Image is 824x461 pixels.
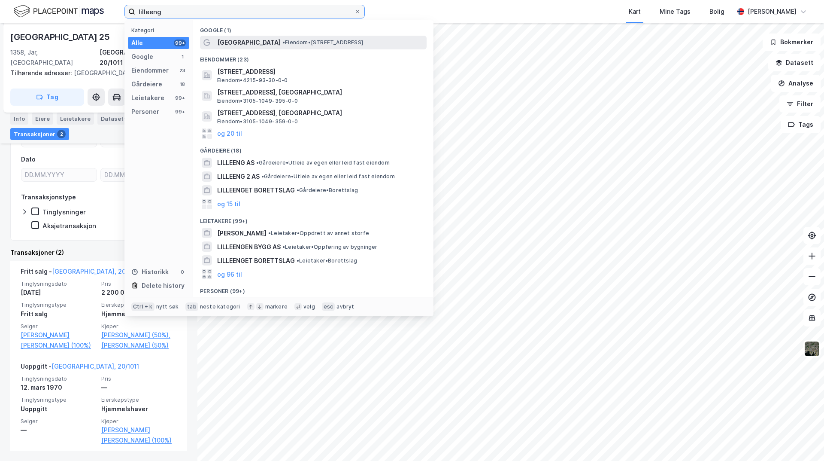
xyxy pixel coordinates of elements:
div: Info [10,113,28,125]
div: 99+ [174,108,186,115]
img: logo.f888ab2527a4732fd821a326f86c7f29.svg [14,4,104,19]
div: Personer (99+) [193,281,433,296]
div: Leietakere [57,113,94,125]
div: neste kategori [200,303,240,310]
span: Eiendom • 3105-1049-359-0-0 [217,118,298,125]
div: 99+ [174,40,186,46]
div: 99+ [174,95,186,101]
div: markere [265,303,288,310]
div: 0 [179,269,186,275]
span: Tinglysningsdato [21,375,96,382]
span: • [268,230,271,236]
span: • [256,159,259,166]
div: Fritt salg [21,309,96,319]
div: Dato [21,154,36,165]
div: Gårdeiere (18) [193,140,433,156]
span: [PERSON_NAME] [217,228,267,238]
span: LILLEENG AS [217,158,254,168]
span: • [297,257,299,264]
div: [GEOGRAPHIC_DATA] 25 [10,30,112,44]
a: [PERSON_NAME] (50%) [101,340,177,351]
div: Ctrl + k [131,302,154,311]
span: Leietaker • Oppdrett av annet storfe [268,230,369,237]
span: Gårdeiere • Utleie av egen eller leid fast eiendom [256,159,390,166]
span: Leietaker • Oppføring av bygninger [282,244,378,250]
div: — [21,425,96,435]
div: 1358, Jar, [GEOGRAPHIC_DATA] [10,47,100,68]
span: Eierskapstype [101,396,177,403]
span: Tinglysningsdato [21,280,96,287]
div: 23 [179,67,186,74]
div: Delete history [142,281,185,291]
span: Tilhørende adresser: [10,69,74,76]
div: [DATE] [21,287,96,298]
span: • [282,244,285,250]
span: [STREET_ADDRESS], [GEOGRAPHIC_DATA] [217,87,423,98]
div: Transaksjonstype [21,192,76,202]
button: Filter [779,95,821,113]
span: Selger [21,323,96,330]
button: Tag [10,89,84,106]
button: Analyse [771,75,821,92]
input: Søk på adresse, matrikkel, gårdeiere, leietakere eller personer [135,5,354,18]
span: Eiendom • 3105-1049-395-0-0 [217,98,298,104]
div: Personer [131,107,159,117]
div: Fritt salg - [21,266,139,280]
button: Tags [781,116,821,133]
span: • [297,187,299,193]
span: Gårdeiere • Borettslag [297,187,358,194]
input: DD.MM.YYYY [21,168,97,181]
div: Leietakere (99+) [193,211,433,226]
span: [STREET_ADDRESS] [217,67,423,77]
span: • [282,39,285,46]
div: — [101,382,177,393]
button: Datasett [768,54,821,71]
div: Uoppgitt [21,404,96,414]
span: Kjøper [101,418,177,425]
div: 2 200 000 kr [101,287,177,298]
button: og 15 til [217,199,240,209]
span: Eierskapstype [101,301,177,308]
span: • [261,173,264,180]
a: [GEOGRAPHIC_DATA], 20/1011 [52,268,139,275]
span: [STREET_ADDRESS], [GEOGRAPHIC_DATA] [217,108,423,118]
span: Tinglysningstype [21,301,96,308]
div: [GEOGRAPHIC_DATA], 20/1011 [100,47,187,68]
span: Eiendom • 4215-93-30-0-0 [217,77,288,84]
div: esc [322,302,335,311]
div: [PERSON_NAME] [748,6,797,17]
div: 1 [179,53,186,60]
div: avbryt [336,303,354,310]
div: Tinglysninger [42,208,86,216]
div: Leietakere [131,93,164,103]
img: 9k= [804,341,820,357]
span: LILLEENGET BORETTSLAG [217,256,295,266]
div: 2 [57,130,66,138]
div: Kontrollprogram for chat [781,420,824,461]
div: Transaksjoner [10,128,69,140]
button: og 96 til [217,269,242,279]
div: Hjemmelshaver [101,309,177,319]
div: [GEOGRAPHIC_DATA] 27 [10,68,180,78]
div: Mine Tags [660,6,691,17]
span: Selger [21,418,96,425]
div: Transaksjoner (2) [10,247,187,258]
div: Eiendommer (23) [193,49,433,65]
a: [PERSON_NAME] (50%), [101,330,177,340]
div: Kart [629,6,641,17]
div: 12. mars 1970 [21,382,96,393]
div: Google [131,52,153,62]
span: LILLEENGET BORETTSLAG [217,185,295,195]
div: Historikk [131,267,169,277]
div: Eiendommer [131,65,169,76]
a: [PERSON_NAME] [PERSON_NAME] (100%) [101,425,177,446]
div: Kategori [131,27,189,34]
div: Alle [131,38,143,48]
a: [PERSON_NAME] [PERSON_NAME] (100%) [21,330,96,351]
span: Gårdeiere • Utleie av egen eller leid fast eiendom [261,173,395,180]
span: Kjøper [101,323,177,330]
div: Eiere [32,113,53,125]
div: Gårdeiere [131,79,162,89]
input: DD.MM.YYYY [101,168,176,181]
span: [GEOGRAPHIC_DATA] [217,37,281,48]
